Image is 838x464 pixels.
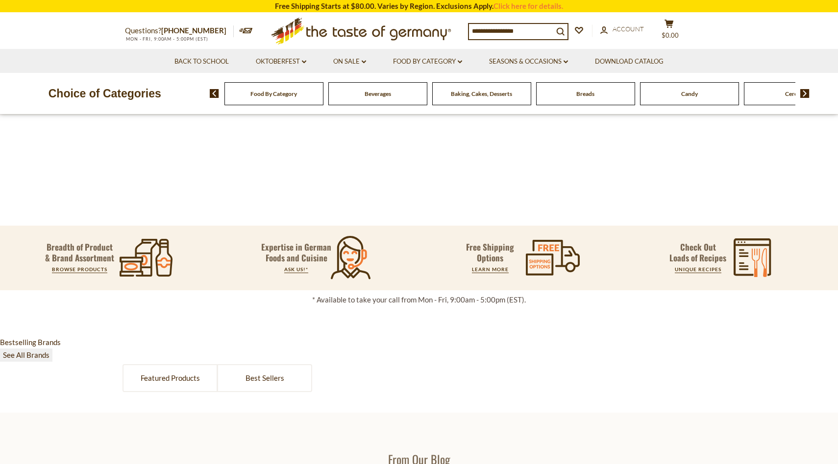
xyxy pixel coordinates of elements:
[161,26,226,35] a: [PHONE_NUMBER]
[393,56,462,67] a: Food By Category
[595,56,664,67] a: Download Catalog
[493,1,563,10] a: Click here for details.
[210,89,219,98] img: previous arrow
[250,90,297,97] a: Food By Category
[45,242,114,263] p: Breadth of Product & Brand Assortment
[576,90,594,97] a: Breads
[681,90,698,97] a: Candy
[489,56,568,67] a: Seasons & Occasions
[174,56,229,67] a: Back to School
[472,266,509,272] a: LEARN MORE
[284,266,308,272] a: ASK US!*
[654,19,684,44] button: $0.00
[785,90,802,97] a: Cereal
[365,90,391,97] a: Beverages
[600,24,644,35] a: Account
[458,242,522,263] p: Free Shipping Options
[800,89,810,98] img: next arrow
[261,242,332,263] p: Expertise in German Foods and Cuisine
[333,56,366,67] a: On Sale
[218,365,311,391] a: Best Sellers
[52,266,107,272] a: BROWSE PRODUCTS
[662,31,679,39] span: $0.00
[125,24,234,37] p: Questions?
[669,242,726,263] p: Check Out Loads of Recipes
[675,266,721,272] a: UNIQUE RECIPES
[451,90,512,97] a: Baking, Cakes, Desserts
[256,56,306,67] a: Oktoberfest
[613,25,644,33] span: Account
[123,365,217,391] a: Featured Products
[125,36,208,42] span: MON - FRI, 9:00AM - 5:00PM (EST)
